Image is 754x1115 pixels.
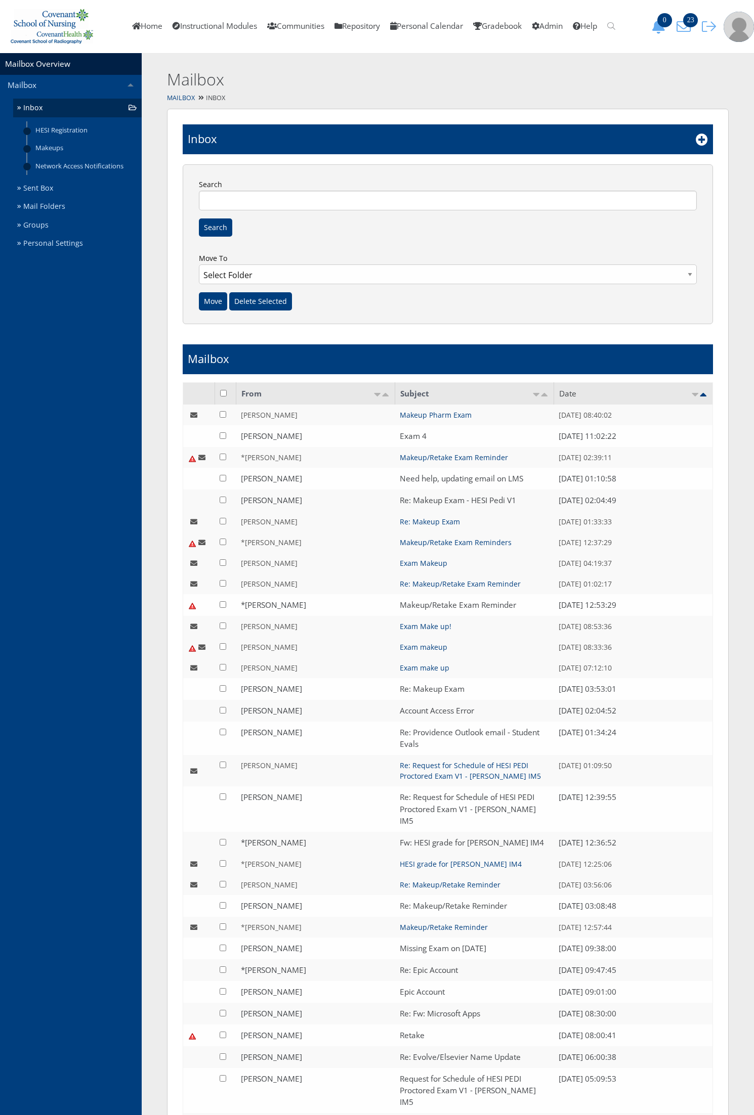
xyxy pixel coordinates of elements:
[400,727,539,749] a: Re: Providence Outlook email - Student Evals
[554,532,713,553] td: [DATE] 12:37:29
[196,252,699,292] label: Move To
[554,594,713,616] td: [DATE] 12:53:29
[400,837,544,848] a: Fw: HESI grade for [PERSON_NAME] IM4
[554,405,713,425] td: [DATE] 08:40:02
[400,517,460,526] a: Re: Makeup Exam
[236,854,395,874] td: *[PERSON_NAME]
[554,1068,713,1113] td: [DATE] 05:09:53
[400,453,508,462] a: Makeup/Retake Exam Reminder
[554,637,713,657] td: [DATE] 08:33:36
[696,133,708,146] i: Add New
[236,895,395,917] td: [PERSON_NAME]
[400,965,458,975] a: Re: Epic Account
[554,553,713,573] td: [DATE] 04:19:37
[699,393,707,396] img: desc_active.png
[236,425,395,447] td: [PERSON_NAME]
[188,131,217,147] h1: Inbox
[395,383,554,405] td: Subject
[400,410,472,420] a: Makeup Pharm Exam
[27,139,142,157] a: Makeups
[199,191,697,210] input: Search
[673,21,698,31] a: 23
[236,981,395,1003] td: [PERSON_NAME]
[554,468,713,489] td: [DATE] 01:10:58
[13,99,142,117] a: Inbox
[554,786,713,831] td: [DATE] 12:39:55
[400,558,447,568] a: Exam Makeup
[5,59,70,69] a: Mailbox Overview
[400,495,516,506] a: Re: Makeup Exam - HESI Pedi V1
[236,637,395,657] td: [PERSON_NAME]
[724,12,754,42] img: user-profile-default-picture.png
[400,431,427,441] a: Exam 4
[400,922,488,932] a: Makeup/Retake Reminder
[13,179,142,198] a: Sent Box
[199,264,697,284] select: Move To
[196,178,699,210] label: Search
[236,1024,395,1046] td: [PERSON_NAME]
[400,705,474,716] a: Account Access Error
[142,91,754,106] div: Inbox
[236,511,395,532] td: [PERSON_NAME]
[236,917,395,938] td: *[PERSON_NAME]
[236,657,395,678] td: [PERSON_NAME]
[236,616,395,637] td: [PERSON_NAME]
[400,943,486,954] a: Missing Exam on [DATE]
[236,722,395,755] td: [PERSON_NAME]
[400,1030,425,1041] a: Retake
[236,447,395,468] td: *[PERSON_NAME]
[540,393,549,396] img: desc.png
[554,874,713,895] td: [DATE] 03:56:06
[236,405,395,425] td: [PERSON_NAME]
[554,832,713,854] td: [DATE] 12:36:52
[27,121,142,139] a: HESI Registration
[683,13,698,27] span: 23
[236,489,395,511] td: [PERSON_NAME]
[400,792,536,826] a: Re: Request for Schedule of HESI PEDI Proctored Exam V1 - [PERSON_NAME] IM5
[648,21,673,31] a: 0
[236,678,395,700] td: [PERSON_NAME]
[236,1068,395,1113] td: [PERSON_NAME]
[167,94,195,102] a: Mailbox
[236,532,395,553] td: *[PERSON_NAME]
[27,157,142,174] a: Network Access Notifications
[554,447,713,468] td: [DATE] 02:39:11
[236,1003,395,1024] td: [PERSON_NAME]
[554,1024,713,1046] td: [DATE] 08:00:41
[532,393,540,396] img: asc.png
[236,874,395,895] td: [PERSON_NAME]
[400,1052,521,1062] a: Re: Evolve/Elsevier Name Update
[691,393,699,396] img: asc.png
[188,540,196,548] img: urgent.png
[188,602,196,610] img: urgent.png
[554,854,713,874] td: [DATE] 12:25:06
[554,425,713,447] td: [DATE] 11:02:22
[188,455,196,463] img: urgent.png
[554,383,713,405] td: Date
[188,644,196,652] img: urgent.png
[400,880,500,889] a: Re: Makeup/Retake Reminder
[400,538,512,547] a: Makeup/Retake Exam Reminders
[400,1008,480,1019] a: Re: Fw: Microsoft Apps
[554,722,713,755] td: [DATE] 01:34:24
[400,642,447,652] a: Exam makeup
[554,959,713,981] td: [DATE] 09:47:45
[13,197,142,216] a: Mail Folders
[400,1074,536,1107] a: Request for Schedule of HESI PEDI Proctored Exam V1 - [PERSON_NAME] IM5
[236,832,395,854] td: *[PERSON_NAME]
[648,19,673,34] button: 0
[400,901,507,911] a: Re: Makeup/Retake Reminder
[382,393,390,396] img: desc.png
[236,755,395,786] td: [PERSON_NAME]
[400,684,465,694] a: Re: Makeup Exam
[554,678,713,700] td: [DATE] 03:53:01
[554,895,713,917] td: [DATE] 03:08:48
[188,1032,196,1040] img: urgent.png
[673,19,698,34] button: 23
[236,700,395,722] td: [PERSON_NAME]
[13,216,142,235] a: Groups
[400,859,522,869] a: HESI grade for [PERSON_NAME] IM4
[236,468,395,489] td: [PERSON_NAME]
[554,511,713,532] td: [DATE] 01:33:33
[236,959,395,981] td: *[PERSON_NAME]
